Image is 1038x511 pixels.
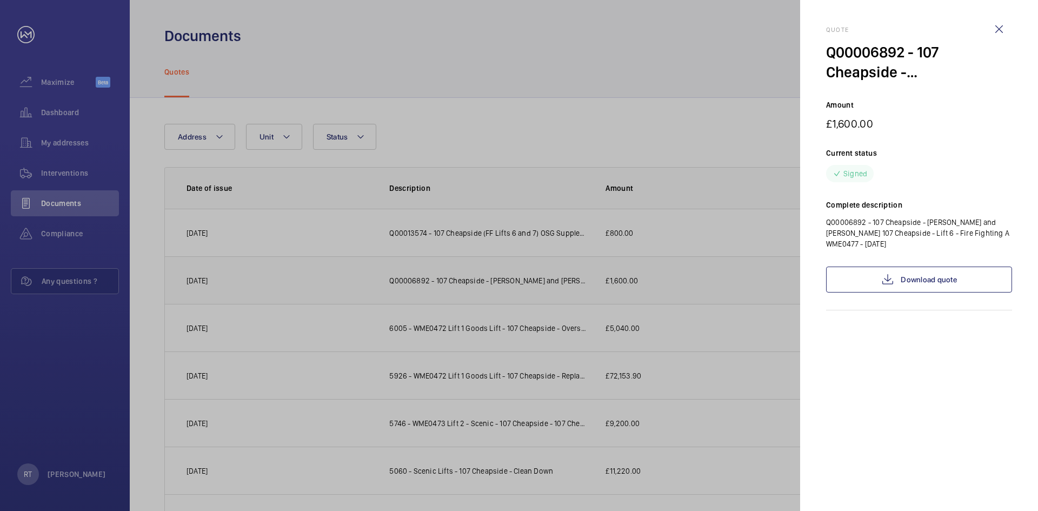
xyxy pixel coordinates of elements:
[826,117,1012,130] p: £1,600.00
[843,168,867,179] p: Signed
[826,217,1012,249] p: Q00006892 - 107 Cheapside - [PERSON_NAME] and [PERSON_NAME] 107 Cheapside - Lift 6 - Fire Fightin...
[826,148,1012,158] p: Current status
[826,99,1012,110] p: Amount
[826,267,1012,293] a: Download quote
[826,26,1012,34] h2: Quote
[826,42,1012,82] div: Q00006892 - 107 Cheapside - [PERSON_NAME] and [PERSON_NAME] 107 Cheapside - Lift 6 - Fire Fightin...
[826,200,1012,210] p: Complete description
